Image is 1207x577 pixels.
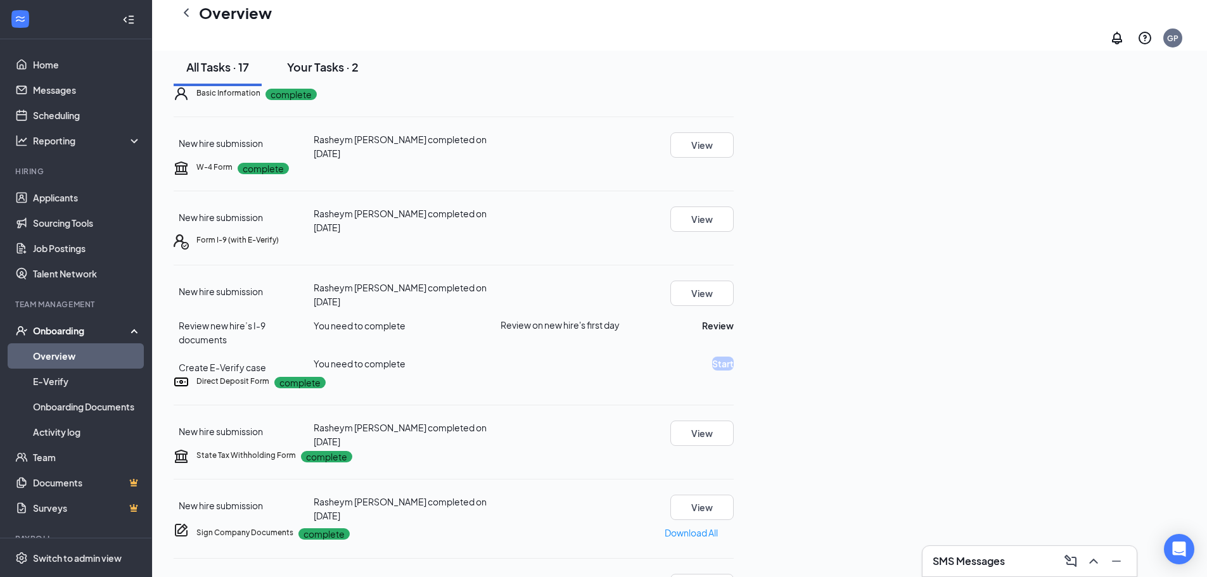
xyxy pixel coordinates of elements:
p: complete [238,163,289,174]
h5: Form I-9 (with E-Verify) [196,234,279,246]
h5: Direct Deposit Form [196,376,269,387]
button: ChevronUp [1083,551,1104,571]
div: Switch to admin view [33,552,122,564]
div: Payroll [15,533,139,544]
h5: State Tax Withholding Form [196,450,296,461]
button: View [670,495,734,520]
a: E-Verify [33,369,141,394]
h3: SMS Messages [933,554,1005,568]
a: DocumentsCrown [33,470,141,495]
span: New hire submission [179,426,263,437]
button: Review [702,319,734,333]
svg: ChevronLeft [179,5,194,20]
a: Team [33,445,141,470]
svg: ChevronUp [1086,554,1101,569]
button: Minimize [1106,551,1127,571]
a: Talent Network [33,261,141,286]
span: You need to complete [314,320,406,331]
div: Team Management [15,299,139,310]
a: Onboarding Documents [33,394,141,419]
div: All Tasks · 17 [186,59,249,75]
p: Download All [665,526,718,540]
span: Review on new hire's first day [501,319,620,331]
a: Sourcing Tools [33,210,141,236]
button: View [670,281,734,306]
span: Rasheym [PERSON_NAME] completed on [DATE] [314,208,487,233]
span: New hire submission [179,286,263,297]
p: complete [265,89,317,100]
a: SurveysCrown [33,495,141,521]
a: Activity log [33,419,141,445]
a: Applicants [33,185,141,210]
button: View [670,421,734,446]
div: Hiring [15,166,139,177]
span: Rasheym [PERSON_NAME] completed on [DATE] [314,422,487,447]
h1: Overview [199,2,272,23]
svg: Minimize [1109,554,1124,569]
svg: TaxGovernmentIcon [174,448,189,464]
h5: Sign Company Documents [196,527,293,538]
svg: FormI9EVerifyIcon [174,234,189,250]
a: Overview [33,343,141,369]
span: You need to complete [314,358,406,369]
svg: Collapse [122,13,135,26]
svg: WorkstreamLogo [14,13,27,25]
div: Onboarding [33,324,131,337]
a: Home [33,52,141,77]
button: Start [712,357,734,371]
svg: QuestionInfo [1137,30,1153,46]
button: View [670,132,734,158]
svg: Settings [15,552,28,564]
svg: DirectDepositIcon [174,374,189,390]
span: New hire submission [179,500,263,511]
p: complete [301,451,352,462]
span: New hire submission [179,212,263,223]
svg: TaxGovernmentIcon [174,160,189,175]
span: Rasheym [PERSON_NAME] completed on [DATE] [314,496,487,521]
a: Scheduling [33,103,141,128]
h5: W-4 Form [196,162,233,173]
span: Rasheym [PERSON_NAME] completed on [DATE] [314,282,487,307]
svg: CompanyDocumentIcon [174,523,189,538]
span: Create E-Verify case [179,362,266,373]
button: ComposeMessage [1061,551,1081,571]
span: Rasheym [PERSON_NAME] completed on [DATE] [314,134,487,159]
button: View [670,206,734,232]
h5: Basic Information [196,87,260,99]
svg: UserCheck [15,324,28,337]
div: Your Tasks · 2 [287,59,359,75]
a: Job Postings [33,236,141,261]
div: Reporting [33,134,142,147]
p: complete [274,377,326,388]
a: Messages [33,77,141,103]
div: GP [1167,33,1178,44]
svg: Analysis [15,134,28,147]
p: complete [298,528,350,540]
span: New hire submission [179,137,263,149]
svg: Notifications [1109,30,1125,46]
span: Review new hire’s I-9 documents [179,320,265,345]
svg: User [174,86,189,101]
div: Open Intercom Messenger [1164,534,1194,564]
svg: ComposeMessage [1063,554,1078,569]
button: Download All [664,523,718,543]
